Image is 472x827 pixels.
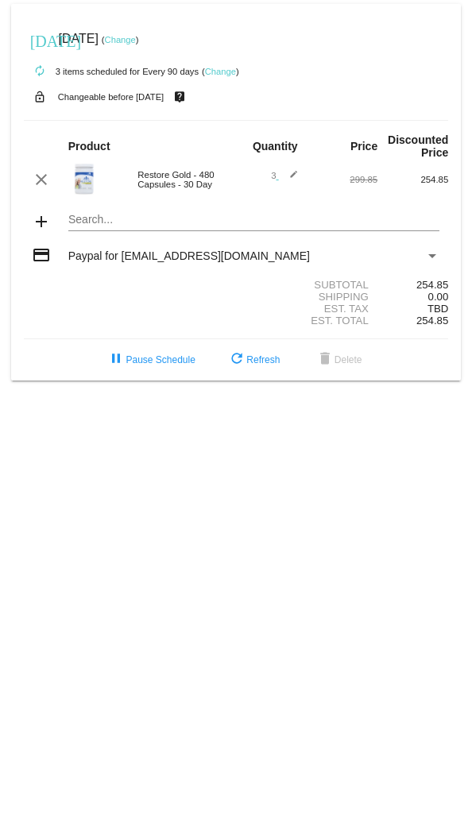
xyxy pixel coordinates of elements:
[271,171,298,180] span: 3
[227,354,280,365] span: Refresh
[106,354,195,365] span: Pause Schedule
[58,92,164,102] small: Changeable before [DATE]
[236,303,377,315] div: Est. Tax
[315,350,335,369] mat-icon: delete
[30,30,49,49] mat-icon: [DATE]
[30,87,49,107] mat-icon: lock_open
[59,32,99,45] span: [DATE]
[68,214,439,226] input: Search...
[236,291,377,303] div: Shipping
[68,140,110,153] strong: Product
[24,67,199,76] small: 3 items scheduled for Every 90 days
[315,354,362,365] span: Delete
[102,35,139,44] small: ( )
[236,279,377,291] div: Subtotal
[377,279,448,291] div: 254.85
[388,133,448,159] strong: Discounted Price
[130,170,236,189] div: Restore Gold - 480 Capsules - 30 Day
[205,67,236,76] a: Change
[170,87,189,107] mat-icon: live_help
[68,163,100,195] img: Restore-Gold.jpg
[236,315,377,327] div: Est. Total
[215,346,292,374] button: Refresh
[106,350,126,369] mat-icon: pause
[279,170,298,189] mat-icon: edit
[202,67,239,76] small: ( )
[350,140,377,153] strong: Price
[32,245,51,265] mat-icon: credit_card
[428,291,449,303] span: 0.00
[303,346,375,374] button: Delete
[68,249,439,262] mat-select: Payment Method
[253,140,298,153] strong: Quantity
[32,170,51,189] mat-icon: clear
[105,35,136,44] a: Change
[227,350,246,369] mat-icon: refresh
[32,212,51,231] mat-icon: add
[428,303,448,315] span: TBD
[307,175,377,184] div: 299.85
[416,315,448,327] span: 254.85
[30,62,49,81] mat-icon: autorenew
[94,346,207,374] button: Pause Schedule
[68,249,310,262] span: Paypal for [EMAIL_ADDRESS][DOMAIN_NAME]
[377,175,448,184] div: 254.85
